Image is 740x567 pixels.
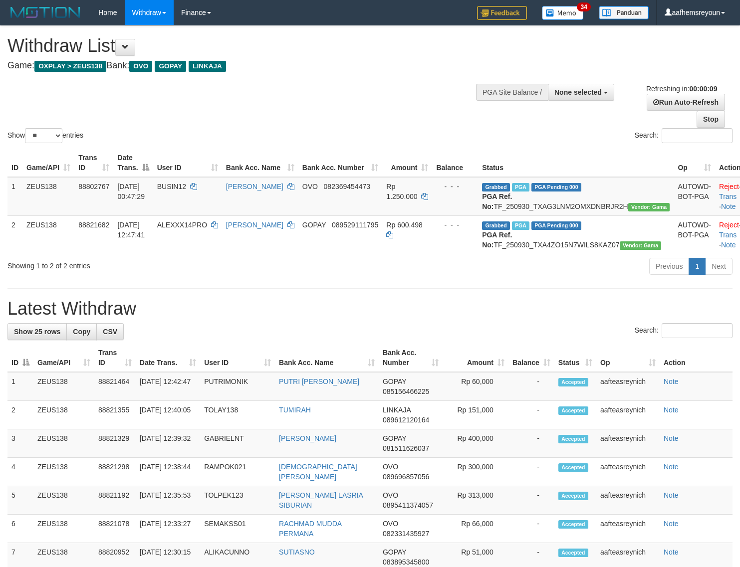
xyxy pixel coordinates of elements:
[512,183,529,191] span: Marked by aafsreyleap
[596,401,660,429] td: aafteasreynich
[664,378,679,385] a: Note
[117,221,145,239] span: [DATE] 12:47:41
[7,149,22,177] th: ID
[279,463,357,481] a: [DEMOGRAPHIC_DATA][PERSON_NAME]
[200,372,275,401] td: PUTRIMONIK
[279,378,359,385] a: PUTRI [PERSON_NAME]
[436,182,474,191] div: - - -
[136,344,200,372] th: Date Trans.: activate to sort column ascending
[94,372,136,401] td: 88821464
[22,177,74,216] td: ZEUS138
[386,221,422,229] span: Rp 600.498
[482,221,510,230] span: Grabbed
[596,486,660,515] td: aafteasreynich
[94,344,136,372] th: Trans ID: activate to sort column ascending
[697,111,725,128] a: Stop
[7,177,22,216] td: 1
[476,84,548,101] div: PGA Site Balance /
[7,257,301,271] div: Showing 1 to 2 of 2 entries
[508,515,554,543] td: -
[383,501,433,509] span: Copy 0895411374057 to clipboard
[7,128,83,143] label: Show entries
[117,183,145,200] span: [DATE] 00:47:29
[558,520,588,529] span: Accepted
[222,149,298,177] th: Bank Acc. Name: activate to sort column ascending
[383,387,429,395] span: Copy 085156466225 to clipboard
[78,221,109,229] span: 88821682
[298,149,383,177] th: Bank Acc. Number: activate to sort column ascending
[226,183,283,190] a: [PERSON_NAME]
[7,36,484,56] h1: Withdraw List
[155,61,186,72] span: GOPAY
[596,344,660,372] th: Op: activate to sort column ascending
[674,215,715,254] td: AUTOWD-BOT-PGA
[705,258,733,275] a: Next
[596,515,660,543] td: aafteasreynich
[664,520,679,528] a: Note
[74,149,113,177] th: Trans ID: activate to sort column ascending
[33,401,94,429] td: ZEUS138
[649,258,689,275] a: Previous
[508,429,554,458] td: -
[279,548,315,556] a: SUTIASNO
[664,434,679,442] a: Note
[200,458,275,486] td: RAMPOK021
[189,61,226,72] span: LINKAJA
[558,549,588,557] span: Accepted
[379,344,443,372] th: Bank Acc. Number: activate to sort column ascending
[33,486,94,515] td: ZEUS138
[443,515,508,543] td: Rp 66,000
[477,6,527,20] img: Feedback.jpg
[383,548,406,556] span: GOPAY
[689,85,717,93] strong: 00:00:09
[542,6,584,20] img: Button%20Memo.svg
[94,458,136,486] td: 88821298
[383,473,429,481] span: Copy 089696857056 to clipboard
[279,406,311,414] a: TUMIRAH
[647,94,725,111] a: Run Auto-Refresh
[577,2,590,11] span: 34
[33,344,94,372] th: Game/API: activate to sort column ascending
[7,372,33,401] td: 1
[103,328,117,336] span: CSV
[558,378,588,386] span: Accepted
[33,372,94,401] td: ZEUS138
[7,515,33,543] td: 6
[136,372,200,401] td: [DATE] 12:42:47
[25,128,62,143] select: Showentries
[136,401,200,429] td: [DATE] 12:40:05
[620,241,662,250] span: Vendor URL: https://trx31.1velocity.biz
[674,177,715,216] td: AUTOWD-BOT-PGA
[66,323,97,340] a: Copy
[7,458,33,486] td: 4
[443,344,508,372] th: Amount: activate to sort column ascending
[721,241,736,249] a: Note
[482,183,510,191] span: Grabbed
[558,406,588,415] span: Accepted
[200,429,275,458] td: GABRIELNT
[443,429,508,458] td: Rp 400,000
[635,323,733,338] label: Search:
[508,401,554,429] td: -
[7,486,33,515] td: 5
[33,458,94,486] td: ZEUS138
[383,530,429,538] span: Copy 082331435927 to clipboard
[596,429,660,458] td: aafteasreynich
[558,435,588,443] span: Accepted
[33,429,94,458] td: ZEUS138
[7,429,33,458] td: 3
[94,515,136,543] td: 88821078
[386,183,417,200] span: Rp 1.250.000
[226,221,283,229] a: [PERSON_NAME]
[596,458,660,486] td: aafteasreynich
[94,486,136,515] td: 88821192
[674,149,715,177] th: Op: activate to sort column ascending
[719,183,739,190] a: Reject
[7,61,484,71] h4: Game: Bank:
[7,344,33,372] th: ID: activate to sort column descending
[662,323,733,338] input: Search:
[383,520,398,528] span: OVO
[383,444,429,452] span: Copy 081511626037 to clipboard
[302,183,318,190] span: OVO
[443,401,508,429] td: Rp 151,000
